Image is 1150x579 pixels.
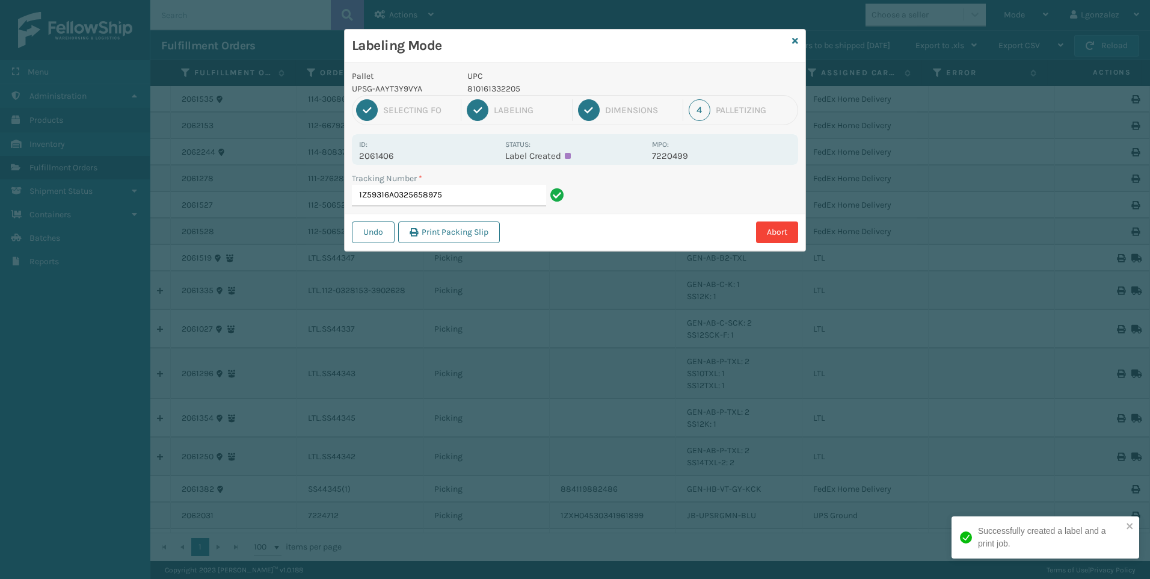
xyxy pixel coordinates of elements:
div: 4 [689,99,710,121]
button: close [1126,521,1134,533]
p: UPSG-AAYT3Y9VYA [352,82,453,95]
button: Undo [352,221,395,243]
div: 1 [356,99,378,121]
label: Status: [505,140,530,149]
h3: Labeling Mode [352,37,787,55]
button: Print Packing Slip [398,221,500,243]
p: Label Created [505,150,644,161]
p: UPC [467,70,645,82]
div: 2 [467,99,488,121]
div: Labeling [494,105,566,116]
div: Dimensions [605,105,677,116]
p: 7220499 [652,150,791,161]
p: 810161332205 [467,82,645,95]
p: 2061406 [359,150,498,161]
label: MPO: [652,140,669,149]
div: Selecting FO [383,105,455,116]
label: Id: [359,140,367,149]
label: Tracking Number [352,172,422,185]
button: Abort [756,221,798,243]
div: Successfully created a label and a print job. [978,525,1122,550]
div: 3 [578,99,600,121]
div: Palletizing [716,105,794,116]
p: Pallet [352,70,453,82]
